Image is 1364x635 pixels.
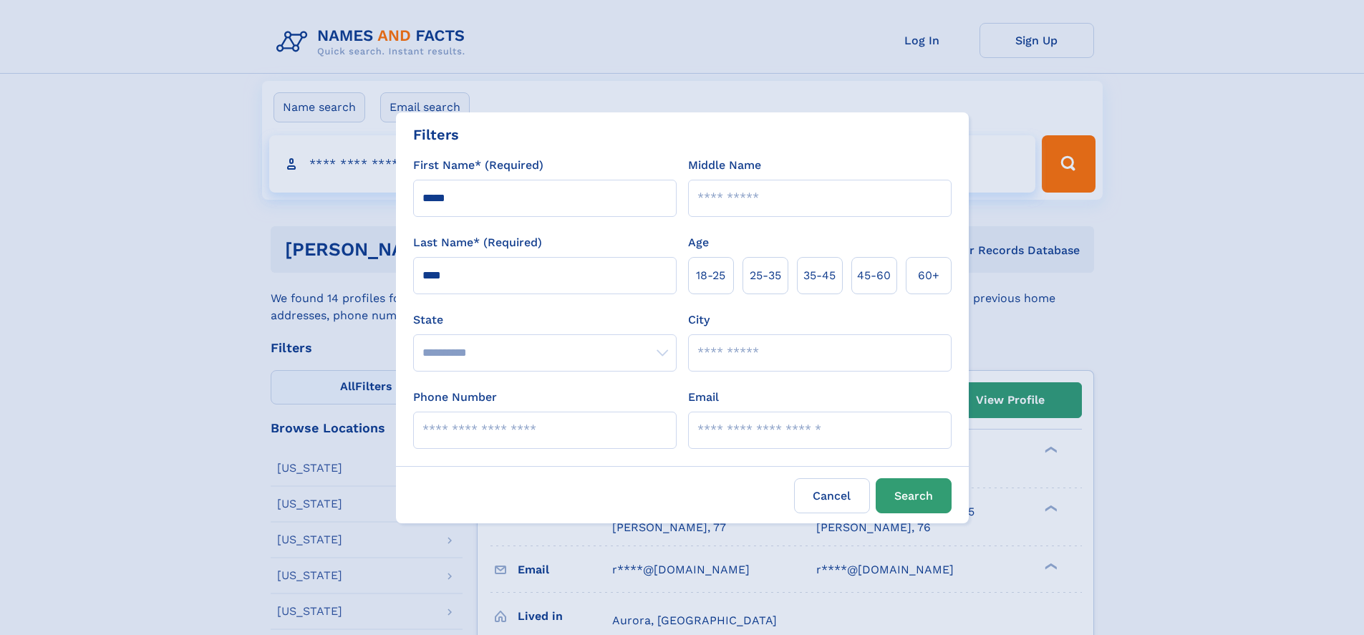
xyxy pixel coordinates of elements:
label: Phone Number [413,389,497,406]
span: 25‑35 [750,267,781,284]
label: City [688,311,710,329]
label: Last Name* (Required) [413,234,542,251]
button: Search [876,478,952,513]
span: 60+ [918,267,939,284]
label: First Name* (Required) [413,157,543,174]
label: Cancel [794,478,870,513]
label: Age [688,234,709,251]
label: State [413,311,677,329]
label: Email [688,389,719,406]
span: 45‑60 [857,267,891,284]
span: 18‑25 [696,267,725,284]
div: Filters [413,124,459,145]
label: Middle Name [688,157,761,174]
span: 35‑45 [803,267,836,284]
